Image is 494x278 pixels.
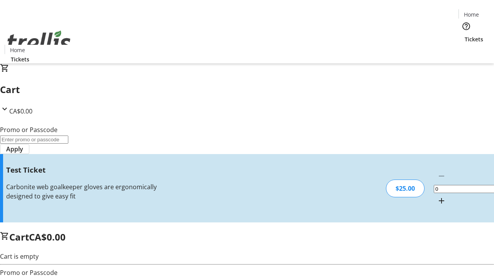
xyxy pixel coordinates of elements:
[6,182,175,201] div: Carbonite web goalkeeper gloves are ergonomically designed to give easy fit
[5,22,73,61] img: Orient E2E Organization A7xwv2QK2t's Logo
[11,55,29,63] span: Tickets
[10,46,25,54] span: Home
[5,55,36,63] a: Tickets
[29,231,66,243] span: CA$0.00
[9,107,32,115] span: CA$0.00
[5,46,30,54] a: Home
[434,193,449,208] button: Increment by one
[464,10,479,19] span: Home
[386,180,425,197] div: $25.00
[6,164,175,175] h3: Test Ticket
[458,35,489,43] a: Tickets
[465,35,483,43] span: Tickets
[458,19,474,34] button: Help
[458,43,474,59] button: Cart
[6,144,23,154] span: Apply
[459,10,484,19] a: Home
